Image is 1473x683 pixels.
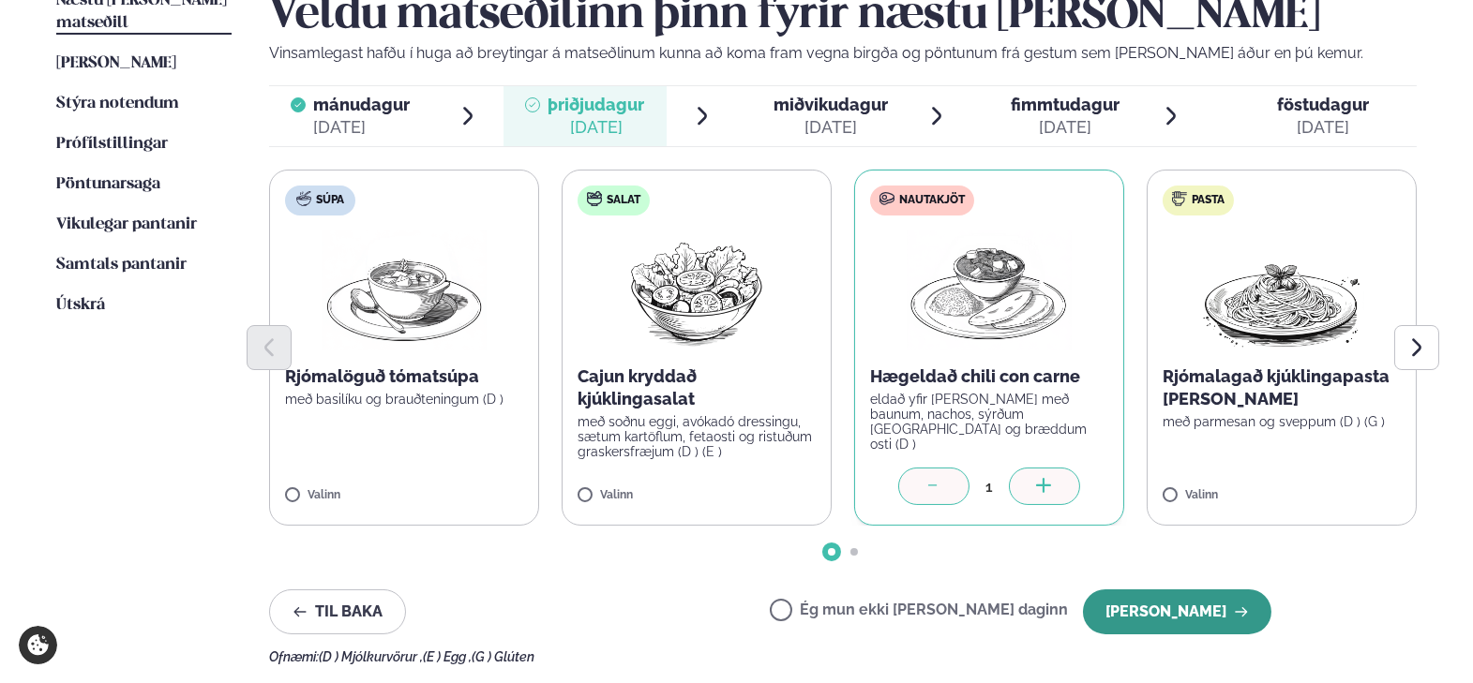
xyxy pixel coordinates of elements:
span: Vikulegar pantanir [56,216,197,232]
button: Next slide [1394,325,1439,370]
img: pasta.svg [1172,191,1187,206]
span: (E ) Egg , [423,649,472,664]
img: Salad.png [614,230,780,350]
a: Útskrá [56,294,105,317]
div: [DATE] [313,116,410,139]
span: miðvikudagur [774,95,888,114]
button: [PERSON_NAME] [1083,589,1271,634]
a: Samtals pantanir [56,254,187,276]
img: salad.svg [587,191,602,206]
div: [DATE] [1277,116,1369,139]
a: Vikulegar pantanir [56,214,197,236]
div: [DATE] [774,116,888,139]
p: Cajun kryddað kjúklingasalat [578,365,816,410]
span: Samtals pantanir [56,257,187,273]
span: fimmtudagur [1011,95,1120,114]
span: [PERSON_NAME] [56,55,176,71]
span: Pöntunarsaga [56,176,160,192]
span: Go to slide 1 [828,548,835,556]
p: með soðnu eggi, avókadó dressingu, sætum kartöflum, fetaosti og ristuðum graskersfræjum (D ) (E ) [578,414,816,459]
span: Súpa [316,193,344,208]
span: Go to slide 2 [850,548,858,556]
span: þriðjudagur [548,95,644,114]
span: Stýra notendum [56,96,179,111]
p: eldað yfir [PERSON_NAME] með baunum, nachos, sýrðum [GEOGRAPHIC_DATA] og bræddum osti (D ) [870,392,1108,452]
a: Prófílstillingar [56,133,168,156]
span: Prófílstillingar [56,136,168,152]
span: Salat [607,193,640,208]
p: Rjómalöguð tómatsúpa [285,365,523,388]
span: (G ) Glúten [472,649,534,664]
img: Curry-Rice-Naan.png [907,230,1072,350]
a: Cookie settings [19,626,57,664]
span: Útskrá [56,297,105,313]
p: Vinsamlegast hafðu í huga að breytingar á matseðlinum kunna að koma fram vegna birgða og pöntunum... [269,42,1417,65]
div: [DATE] [548,116,644,139]
div: [DATE] [1011,116,1120,139]
button: Til baka [269,589,406,634]
button: Previous slide [247,325,292,370]
div: Ofnæmi: [269,649,1417,664]
a: [PERSON_NAME] [56,52,176,75]
span: Pasta [1192,193,1225,208]
span: föstudagur [1277,95,1369,114]
p: Rjómalagað kjúklingapasta [PERSON_NAME] [1163,365,1401,410]
div: 1 [969,476,1009,497]
img: soup.svg [296,191,311,206]
a: Pöntunarsaga [56,173,160,196]
p: með parmesan og sveppum (D ) (G ) [1163,414,1401,429]
img: beef.svg [879,191,894,206]
p: Hægeldað chili con carne [870,365,1108,388]
img: Spagetti.png [1199,230,1364,350]
span: (D ) Mjólkurvörur , [319,649,423,664]
img: Soup.png [322,230,487,350]
p: með basilíku og brauðteningum (D ) [285,392,523,407]
span: Nautakjöt [899,193,965,208]
span: mánudagur [313,95,410,114]
a: Stýra notendum [56,93,179,115]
